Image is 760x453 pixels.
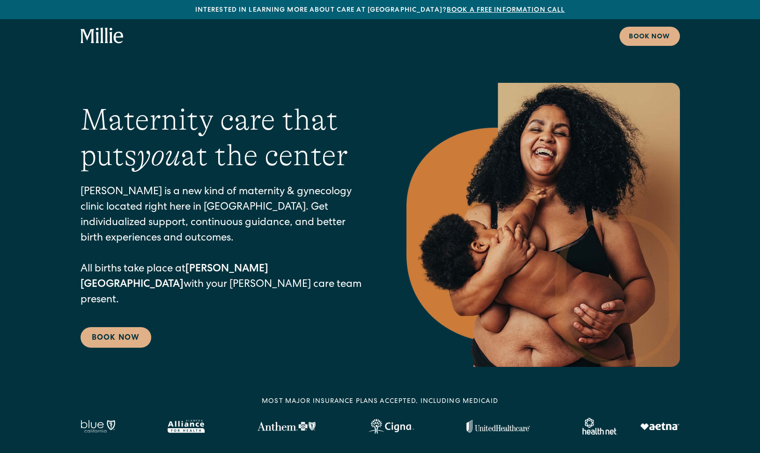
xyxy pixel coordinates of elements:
[369,419,414,434] img: Cigna logo
[81,102,369,174] h1: Maternity care that puts at the center
[640,423,679,430] img: Aetna logo
[257,422,316,431] img: Anthem Logo
[466,420,530,433] img: United Healthcare logo
[81,420,115,433] img: Blue California logo
[81,327,151,348] a: Book Now
[262,397,498,407] div: MOST MAJOR INSURANCE PLANS ACCEPTED, INCLUDING MEDICAID
[406,83,680,367] img: Smiling mother with her baby in arms, celebrating body positivity and the nurturing bond of postp...
[583,418,618,435] img: Healthnet logo
[168,420,205,433] img: Alameda Alliance logo
[81,185,369,308] p: [PERSON_NAME] is a new kind of maternity & gynecology clinic located right here in [GEOGRAPHIC_DA...
[620,27,680,46] a: Book now
[447,7,565,14] a: Book a free information call
[629,32,671,42] div: Book now
[81,28,124,44] a: home
[137,139,181,172] em: you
